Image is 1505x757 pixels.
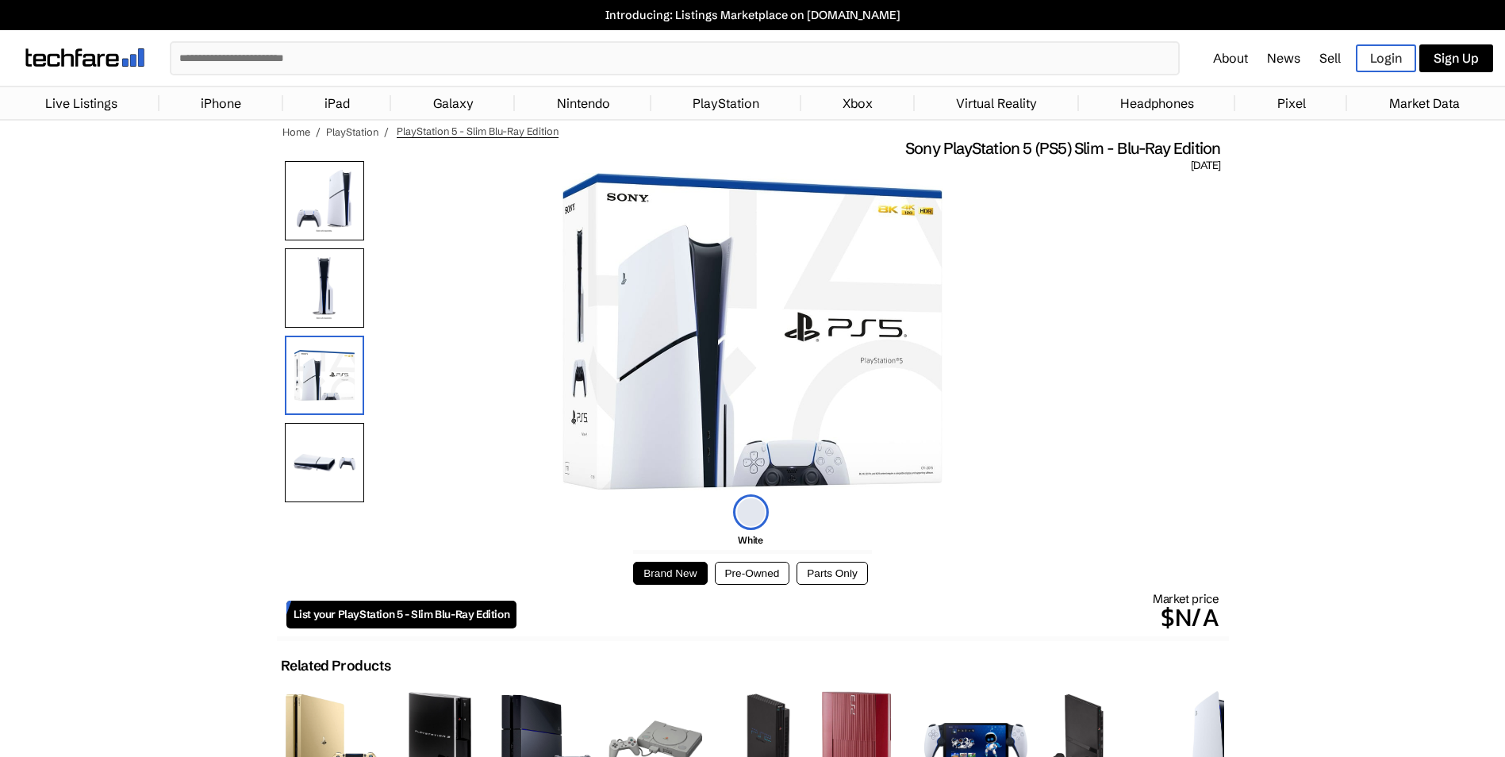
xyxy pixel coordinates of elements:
a: PlayStation [685,87,767,119]
a: Headphones [1112,87,1202,119]
a: List your PlayStation 5 - Slim Blu-Ray Edition [286,601,517,628]
div: Market price [516,591,1219,636]
a: About [1213,50,1248,66]
img: PlayStation 5 Slim Blu-Ray Edition [285,161,364,240]
a: Introducing: Listings Marketplace on [DOMAIN_NAME] [8,8,1497,22]
button: Pre-Owned [715,562,790,585]
span: / [384,125,389,138]
a: Galaxy [425,87,482,119]
img: PlayStation 5 Slim Blu-Ray Edition [562,173,943,490]
img: Front [285,248,364,328]
a: Sell [1319,50,1341,66]
a: PlayStation [326,125,378,138]
a: Login [1356,44,1416,72]
img: white-icon [733,494,769,530]
button: Brand New [633,562,707,585]
a: Nintendo [549,87,618,119]
a: Market Data [1381,87,1468,119]
a: Pixel [1269,87,1314,119]
img: All [285,423,364,502]
a: Live Listings [37,87,125,119]
a: Sign Up [1419,44,1493,72]
a: iPad [317,87,358,119]
a: Virtual Reality [948,87,1045,119]
span: PlayStation 5 - Slim Blu-Ray Edition [397,125,559,138]
img: Box [285,336,364,415]
a: iPhone [193,87,249,119]
a: Xbox [835,87,881,119]
button: Parts Only [797,562,867,585]
p: $N/A [516,598,1219,636]
span: List your PlayStation 5 - Slim Blu-Ray Edition [294,608,510,621]
a: News [1267,50,1300,66]
span: White [738,534,762,546]
span: Sony PlayStation 5 (PS5) Slim - Blu-Ray Edition [905,138,1220,159]
a: Home [282,125,310,138]
span: [DATE] [1191,159,1220,173]
span: / [316,125,321,138]
img: techfare logo [25,48,144,67]
h2: Related Products [281,657,391,674]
